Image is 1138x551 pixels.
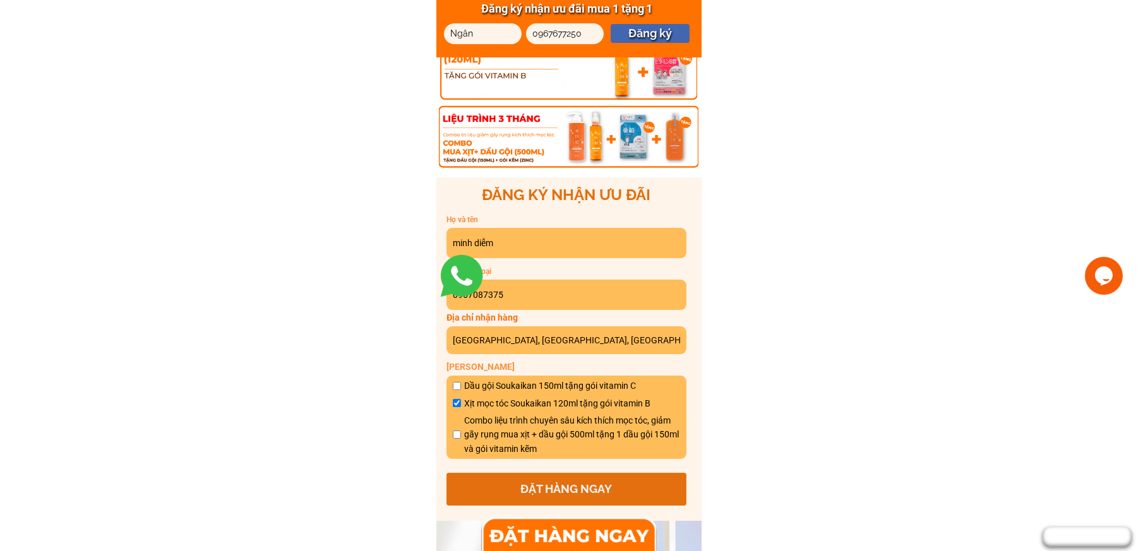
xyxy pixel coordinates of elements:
span: Địa chỉ nhận hàng [446,312,518,323]
p: Số điện thoại [446,266,585,278]
p: Đăng ký [611,24,690,43]
h3: ĐĂNG KÝ NHẬN ƯU ĐÃI [446,183,686,207]
p: [PERSON_NAME] [446,360,686,374]
iframe: chat widget [1085,257,1125,295]
input: Nhập số điện thoại [450,280,683,310]
p: Họ và tên [446,214,585,226]
span: Combo liệu trình chuyên sâu kích thích mọc tóc, giảm gãy rụng mua xịt + dầu gội 500ml tặng 1 dầu ... [464,413,680,456]
input: Địa chỉ [450,326,683,354]
p: ĐẶT HÀNG NGAY [446,473,686,506]
span: Xịt mọc tóc Soukaikan 120ml tặng gói vitamin B [464,396,680,410]
span: Dầu gội Soukaikan 150ml tặng gói vitamin C [464,379,680,393]
input: Nhập họ và tên [450,228,683,258]
input: Nhập họ và tên [447,23,518,44]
